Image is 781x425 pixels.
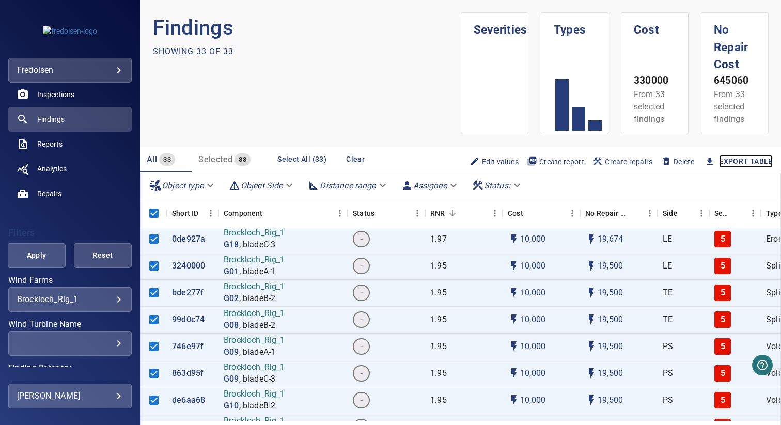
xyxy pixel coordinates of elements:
[714,73,756,88] p: 645060
[224,400,239,412] a: G10
[430,233,447,245] p: 1.97
[8,331,132,356] div: Wind Turbine Name
[508,367,520,380] svg: Auto cost
[413,181,447,191] em: Assignee
[224,266,239,278] a: G01
[598,341,623,353] p: 19,500
[224,177,300,195] div: Object Side
[145,177,220,195] div: Object type
[37,89,74,100] span: Inspections
[8,364,132,372] label: Finding Category
[508,260,520,272] svg: Auto cost
[8,287,132,312] div: Wind Farms
[241,181,283,191] em: Object Side
[8,132,132,156] a: reports noActive
[239,239,276,251] p: , bladeC-3
[20,249,52,262] span: Apply
[430,368,447,380] p: 1.95
[721,260,725,272] p: 5
[508,199,523,228] div: The base labour and equipment costs to repair the finding. Does not include the loss of productio...
[172,395,205,406] a: de6aa68
[721,341,725,353] p: 5
[224,361,285,373] p: Brockloch_Rig_1
[172,233,205,245] p: 0de927a
[17,388,123,404] div: [PERSON_NAME]
[430,395,447,406] p: 1.95
[239,266,276,278] p: , bladeA-1
[303,177,392,195] div: Distance range
[153,45,233,58] p: Showing 33 of 33
[354,395,369,406] span: -
[147,154,157,164] span: All
[153,12,461,43] p: Findings
[172,368,204,380] p: 863d95f
[709,199,761,228] div: Severity
[8,228,132,238] h4: Filters
[585,313,598,326] svg: Auto impact
[661,156,694,167] span: Delete
[354,233,369,245] span: -
[663,199,678,228] div: Side
[17,294,123,304] div: Brockloch_Rig_1
[239,293,276,305] p: , bladeB-2
[430,314,447,326] p: 1.95
[508,313,520,326] svg: Auto cost
[37,164,67,174] span: Analytics
[74,243,132,268] button: Reset
[721,314,725,326] p: 5
[218,199,348,228] div: Component
[172,314,205,326] a: 99d0c74
[172,341,204,353] a: 746e97f
[592,156,653,167] span: Create repairs
[430,341,447,353] p: 1.95
[8,320,132,328] label: Wind Turbine Name
[585,199,628,228] div: Projected additional costs incurred by waiting 1 year to repair. This is a function of possible i...
[37,139,63,149] span: Reports
[8,181,132,206] a: repairs noActive
[353,199,374,228] div: Status
[694,206,709,221] button: Menu
[354,287,369,299] span: -
[348,199,425,228] div: Status
[663,314,673,326] p: TE
[580,199,658,228] div: No Repair Cost
[745,206,761,221] button: Menu
[167,199,218,228] div: Short ID
[159,154,175,166] span: 33
[523,153,588,170] button: Create report
[224,227,285,239] p: Brockloch_Rig_1
[520,233,545,245] p: 10,000
[523,206,538,221] button: Sort
[37,114,65,124] span: Findings
[663,368,673,380] p: PS
[332,206,348,221] button: Menu
[172,287,204,299] p: bde277f
[585,233,598,245] svg: Auto impact
[430,260,447,272] p: 1.95
[520,395,545,406] p: 10,000
[8,82,132,107] a: inspections noActive
[224,388,285,400] p: Brockloch_Rig_1
[239,320,276,332] p: , bladeB-2
[224,335,285,347] p: Brockloch_Rig_1
[628,206,642,221] button: Sort
[470,156,519,167] span: Edit values
[235,154,251,166] span: 33
[203,206,218,221] button: Menu
[239,400,276,412] p: , bladeB-2
[658,199,709,228] div: Side
[224,293,239,305] a: G02
[17,62,123,78] div: fredolsen
[598,314,623,326] p: 19,500
[657,153,698,170] button: Delete
[7,243,65,268] button: Apply
[224,308,285,320] p: Brockloch_Rig_1
[508,233,520,245] svg: Auto cost
[430,287,447,299] p: 1.95
[354,260,369,272] span: -
[598,395,623,406] p: 19,500
[585,367,598,380] svg: Auto impact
